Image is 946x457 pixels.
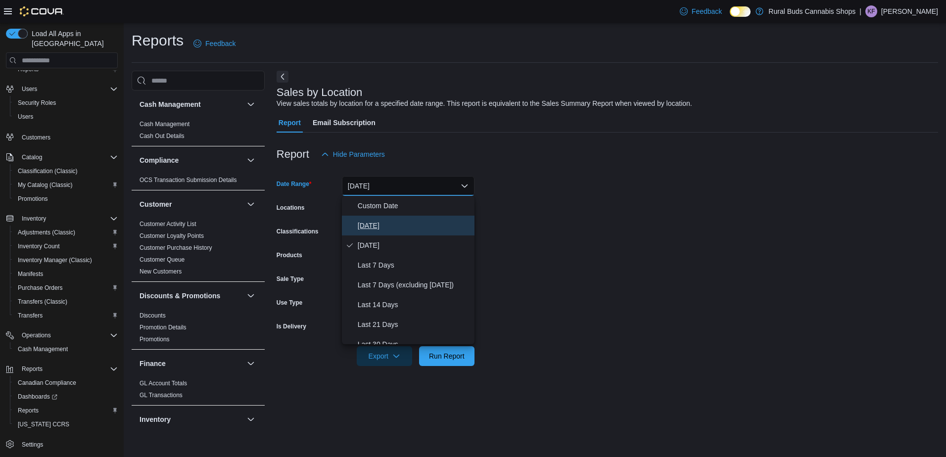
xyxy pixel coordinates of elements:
button: Inventory [140,414,243,424]
a: [US_STATE] CCRS [14,418,73,430]
button: Promotions [10,192,122,206]
a: Adjustments (Classic) [14,227,79,238]
span: Cash Out Details [140,132,185,140]
a: New Customers [140,268,182,275]
h3: Compliance [140,155,179,165]
button: Inventory [245,413,257,425]
button: Security Roles [10,96,122,110]
button: Operations [2,328,122,342]
span: Last 7 Days (excluding [DATE]) [358,279,471,291]
span: Washington CCRS [14,418,118,430]
h3: Finance [140,359,166,368]
span: [DATE] [358,220,471,231]
span: Report [279,113,301,133]
a: Users [14,111,37,123]
a: Cash Management [140,121,189,128]
span: Feedback [205,39,236,48]
span: Transfers [14,310,118,321]
a: GL Account Totals [140,380,187,387]
a: Security Roles [14,97,60,109]
span: Customer Activity List [140,220,196,228]
button: Catalog [18,151,46,163]
span: Custom Date [358,200,471,212]
label: Locations [277,204,305,212]
button: Adjustments (Classic) [10,226,122,239]
span: Users [22,85,37,93]
span: Catalog [22,153,42,161]
button: Users [2,82,122,96]
a: Promotions [140,336,170,343]
span: Purchase Orders [18,284,63,292]
span: Promotions [140,335,170,343]
button: Customer [245,198,257,210]
a: Purchase Orders [14,282,67,294]
span: Inventory [22,215,46,223]
button: Compliance [245,154,257,166]
span: Email Subscription [313,113,376,133]
span: Customers [22,134,50,141]
button: Classification (Classic) [10,164,122,178]
span: Transfers [18,312,43,320]
a: Manifests [14,268,47,280]
a: Customer Activity List [140,221,196,228]
span: Reports [14,405,118,416]
a: Promotion Details [140,324,187,331]
div: Compliance [132,174,265,190]
button: Transfers [10,309,122,322]
span: Customer Queue [140,256,185,264]
span: Users [14,111,118,123]
span: Adjustments (Classic) [14,227,118,238]
button: Purchase Orders [10,281,122,295]
span: Export [363,346,406,366]
span: Settings [18,438,118,451]
a: OCS Transaction Submission Details [140,177,237,183]
span: Dashboards [18,393,57,401]
span: New Customers [140,268,182,275]
button: Run Report [419,346,474,366]
span: Run Report [429,351,465,361]
span: Last 7 Days [358,259,471,271]
button: Hide Parameters [317,144,389,164]
button: Cash Management [140,99,243,109]
span: Settings [22,441,43,449]
button: Finance [245,358,257,369]
div: Kieran Fowler [865,5,877,17]
p: | [859,5,861,17]
a: Dashboards [14,391,61,403]
a: Cash Out Details [140,133,185,139]
h3: Report [277,148,309,160]
input: Dark Mode [730,6,751,17]
span: Reports [22,365,43,373]
button: Customer [140,199,243,209]
button: Customers [2,130,122,144]
p: [PERSON_NAME] [881,5,938,17]
button: Manifests [10,267,122,281]
h3: Discounts & Promotions [140,291,220,301]
span: My Catalog (Classic) [18,181,73,189]
button: Cash Management [10,342,122,356]
span: OCS Transaction Submission Details [140,176,237,184]
div: Discounts & Promotions [132,310,265,349]
span: Reports [18,407,39,414]
span: Cash Management [14,343,118,355]
h3: Inventory [140,414,171,424]
a: Customers [18,132,54,143]
span: Discounts [140,312,166,320]
button: Users [18,83,41,95]
button: Cash Management [245,98,257,110]
label: Is Delivery [277,322,306,330]
span: Inventory Manager (Classic) [18,256,92,264]
span: Canadian Compliance [18,379,76,387]
span: Catalog [18,151,118,163]
a: Reports [14,405,43,416]
a: Inventory Count [14,240,64,252]
button: Operations [18,329,55,341]
span: Last 14 Days [358,299,471,311]
span: Customers [18,131,118,143]
span: Adjustments (Classic) [18,228,75,236]
span: Classification (Classic) [14,165,118,177]
a: Cash Management [14,343,72,355]
a: Feedback [189,34,239,53]
span: Customer Purchase History [140,244,212,252]
h3: Customer [140,199,172,209]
